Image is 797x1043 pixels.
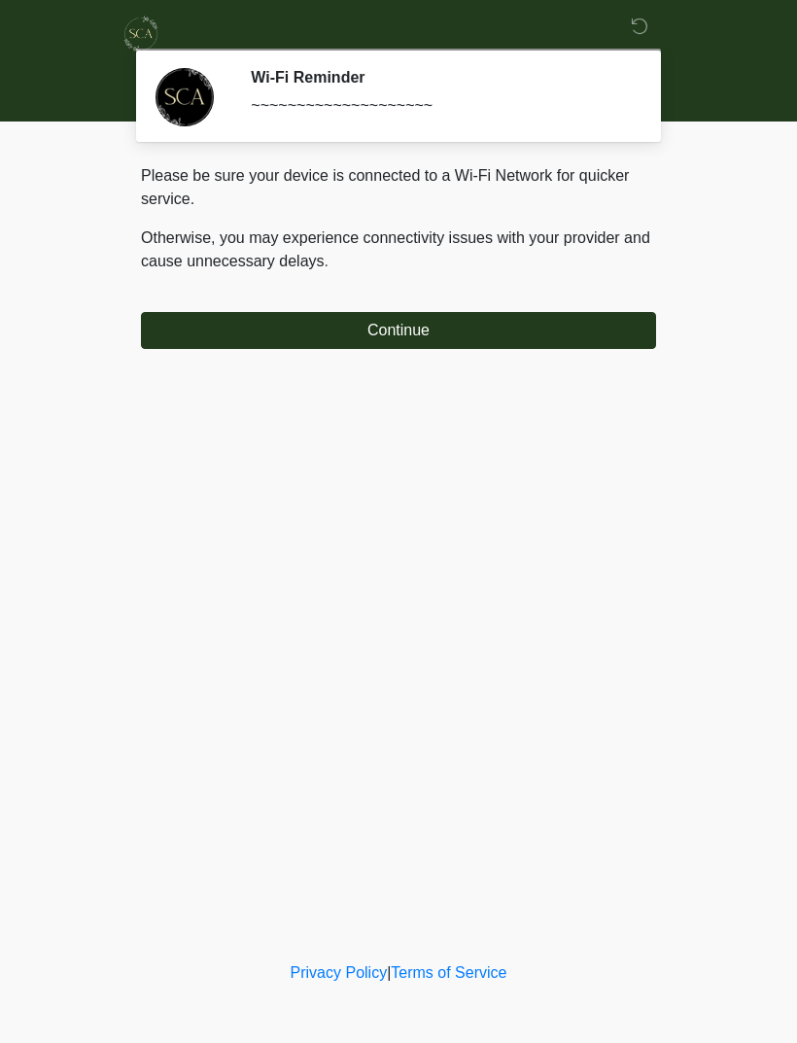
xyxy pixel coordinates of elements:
img: Agent Avatar [156,68,214,126]
button: Continue [141,312,656,349]
p: Otherwise, you may experience connectivity issues with your provider and cause unnecessary delays [141,226,656,273]
span: . [325,253,329,269]
a: | [387,964,391,981]
h2: Wi-Fi Reminder [251,68,627,87]
div: ~~~~~~~~~~~~~~~~~~~~ [251,94,627,118]
a: Terms of Service [391,964,506,981]
a: Privacy Policy [291,964,388,981]
p: Please be sure your device is connected to a Wi-Fi Network for quicker service. [141,164,656,211]
img: Skinchic Dallas Logo [121,15,160,53]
